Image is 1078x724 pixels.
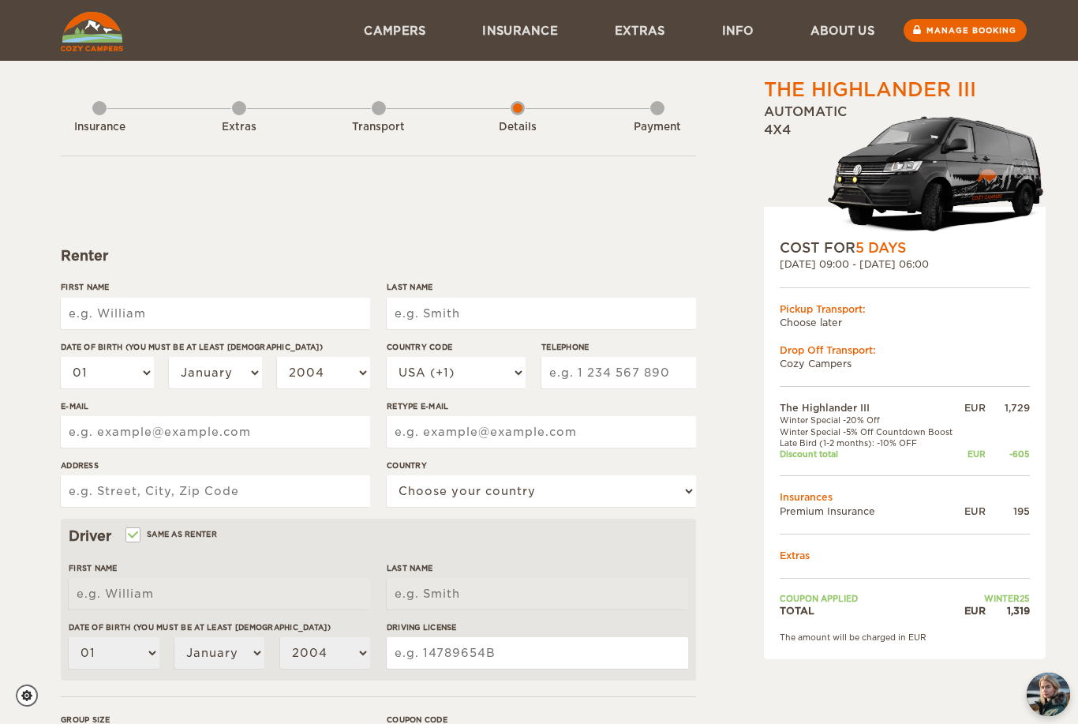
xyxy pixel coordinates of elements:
[986,448,1030,460] div: -605
[387,281,696,293] label: Last Name
[69,621,370,633] label: Date of birth (You must be at least [DEMOGRAPHIC_DATA])
[986,604,1030,617] div: 1,319
[541,357,696,388] input: e.g. 1 234 567 890
[69,562,370,574] label: First Name
[780,238,1030,257] div: COST FOR
[827,108,1046,238] img: stor-langur-4.png
[904,19,1027,42] a: Manage booking
[335,120,422,135] div: Transport
[387,562,688,574] label: Last Name
[61,246,696,265] div: Renter
[855,240,906,256] span: 5 Days
[69,578,370,610] input: e.g. William
[780,593,961,604] td: Coupon applied
[387,416,696,448] input: e.g. example@example.com
[387,578,688,610] input: e.g. Smith
[387,400,696,412] label: Retype E-mail
[1027,673,1070,716] img: Freyja at Cozy Campers
[69,527,688,546] div: Driver
[780,632,1030,643] div: The amount will be charged in EUR
[780,437,961,448] td: Late Bird (1-2 months): -10% OFF
[764,103,1046,238] div: Automatic 4x4
[61,341,370,353] label: Date of birth (You must be at least [DEMOGRAPHIC_DATA])
[387,637,688,669] input: e.g. 14789654B
[61,460,370,471] label: Address
[961,401,986,415] div: EUR
[387,621,688,633] label: Driving License
[1027,673,1070,716] button: chat-button
[16,685,48,707] a: Cookie settings
[56,120,143,135] div: Insurance
[780,448,961,460] td: Discount total
[780,302,1030,316] div: Pickup Transport:
[127,527,217,542] label: Same as renter
[61,12,123,51] img: Cozy Campers
[387,460,696,471] label: Country
[780,549,1030,562] td: Extras
[780,490,1030,504] td: Insurances
[61,416,370,448] input: e.g. example@example.com
[780,257,1030,271] div: [DATE] 09:00 - [DATE] 06:00
[541,341,696,353] label: Telephone
[387,341,526,353] label: Country Code
[196,120,283,135] div: Extras
[764,77,976,103] div: The Highlander III
[961,593,1030,604] td: WINTER25
[780,401,961,415] td: The Highlander III
[780,415,961,426] td: Winter Special -20% Off
[127,531,137,542] input: Same as renter
[780,505,961,518] td: Premium Insurance
[780,343,1030,357] div: Drop Off Transport:
[986,401,1030,415] div: 1,729
[614,120,701,135] div: Payment
[780,604,961,617] td: TOTAL
[780,357,1030,370] td: Cozy Campers
[961,604,986,617] div: EUR
[61,475,370,507] input: e.g. Street, City, Zip Code
[780,426,961,437] td: Winter Special -5% Off Countdown Boost
[474,120,561,135] div: Details
[961,505,986,518] div: EUR
[961,448,986,460] div: EUR
[780,316,1030,329] td: Choose later
[61,400,370,412] label: E-mail
[61,298,370,329] input: e.g. William
[387,298,696,329] input: e.g. Smith
[986,505,1030,518] div: 195
[61,281,370,293] label: First Name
